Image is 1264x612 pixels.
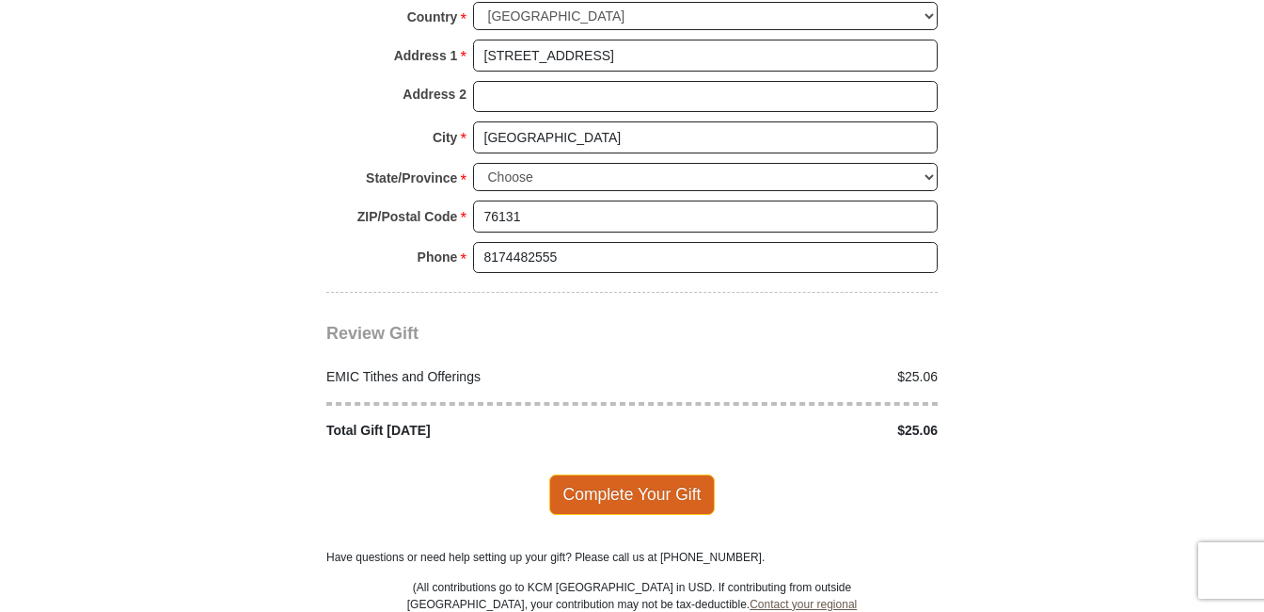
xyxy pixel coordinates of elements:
[433,124,457,151] strong: City
[326,324,419,343] span: Review Gift
[326,549,938,566] p: Have questions or need help setting up your gift? Please call us at [PHONE_NUMBER].
[632,367,948,387] div: $25.06
[549,475,716,514] span: Complete Your Gift
[418,244,458,270] strong: Phone
[317,421,633,441] div: Total Gift [DATE]
[357,203,458,230] strong: ZIP/Postal Code
[403,81,466,107] strong: Address 2
[407,4,458,30] strong: Country
[394,42,458,69] strong: Address 1
[366,165,457,191] strong: State/Province
[317,367,633,387] div: EMIC Tithes and Offerings
[632,421,948,441] div: $25.06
